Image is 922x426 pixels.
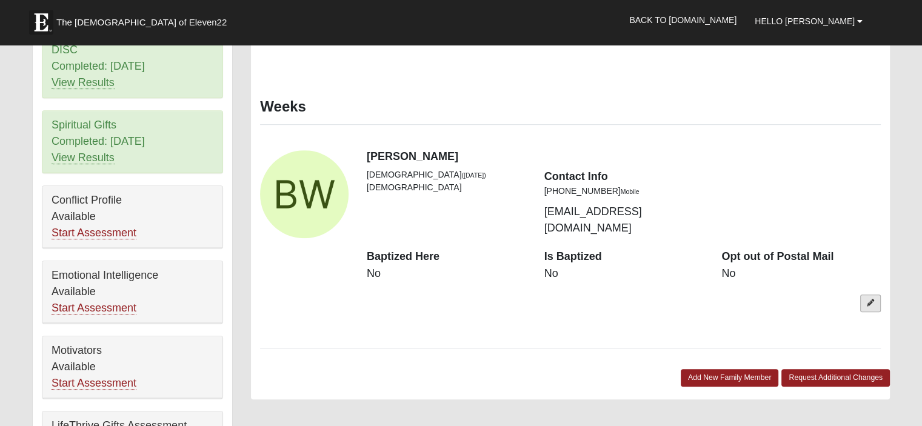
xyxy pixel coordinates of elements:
a: Edit Beverly Weeks [860,295,881,312]
dd: No [544,266,704,282]
div: [EMAIL_ADDRESS][DOMAIN_NAME] [535,168,713,236]
strong: Contact Info [544,170,608,182]
li: [PHONE_NUMBER] [544,185,704,198]
div: Motivators Available [42,336,222,398]
a: Start Assessment [52,227,136,239]
dd: No [721,266,881,282]
img: Eleven22 logo [29,10,53,35]
a: Hello [PERSON_NAME] [746,6,872,36]
div: DISC Completed: [DATE] [42,36,222,98]
a: View Results [52,76,115,89]
h4: [PERSON_NAME] [367,150,881,164]
div: Emotional Intelligence Available [42,261,222,323]
a: Start Assessment [52,377,136,390]
a: Back to [DOMAIN_NAME] [620,5,746,35]
small: ([DATE]) [462,171,486,179]
dt: Is Baptized [544,249,704,265]
a: Add New Family Member [681,369,779,387]
a: View Results [52,151,115,164]
dt: Baptized Here [367,249,526,265]
h3: Weeks [260,98,881,116]
small: Mobile [621,188,640,195]
li: [DEMOGRAPHIC_DATA] [367,181,526,194]
li: [DEMOGRAPHIC_DATA] [367,168,526,181]
a: Request Additional Changes [781,369,890,387]
span: Hello [PERSON_NAME] [755,16,855,26]
div: Conflict Profile Available [42,186,222,248]
a: View Fullsize Photo [260,150,349,239]
a: Start Assessment [52,302,136,315]
dt: Opt out of Postal Mail [721,249,881,265]
a: The [DEMOGRAPHIC_DATA] of Eleven22 [23,4,266,35]
span: The [DEMOGRAPHIC_DATA] of Eleven22 [56,16,227,28]
div: Spiritual Gifts Completed: [DATE] [42,111,222,173]
dd: No [367,266,526,282]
